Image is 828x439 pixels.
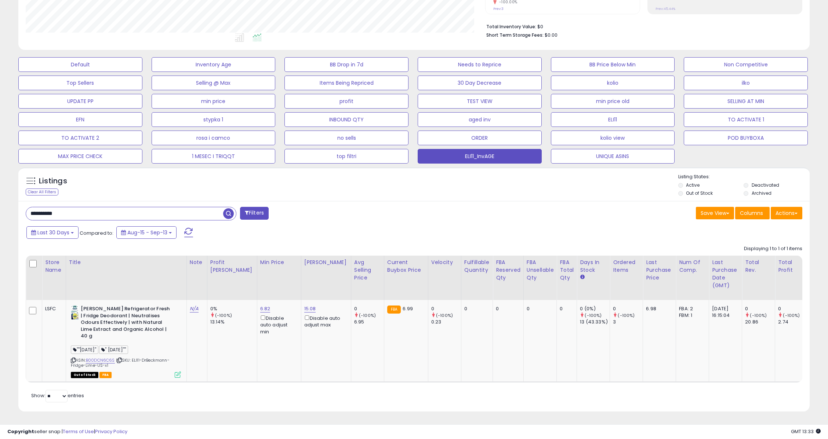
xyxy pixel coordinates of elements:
button: Columns [735,207,770,219]
strong: Copyright [7,428,34,435]
button: profit [284,94,408,109]
button: Default [18,57,142,72]
button: BB Price Below Min [551,57,675,72]
button: TO ACTIVATE 2 [18,131,142,145]
button: EFN [18,112,142,127]
li: $0 [486,22,797,30]
small: (-100%) [436,312,453,318]
div: Profit [PERSON_NAME] [210,259,254,274]
a: Terms of Use [63,428,94,435]
div: [DATE] 16:15:04 [712,306,736,319]
small: (-100%) [750,312,767,318]
small: Prev: 3 [493,7,504,11]
a: 15.08 [304,305,316,312]
div: 0 [496,306,518,312]
button: top filtri [284,149,408,164]
div: 0 [745,306,775,312]
div: Ordered Items [613,259,640,274]
button: rosa i camco [152,131,276,145]
span: FBA [99,372,112,378]
a: B00DCN6C6S [86,357,115,363]
span: Show: entries [31,392,84,399]
div: 0 [354,306,384,312]
button: ilko [684,76,808,90]
div: 6.95 [354,319,384,325]
div: Current Buybox Price [387,259,425,274]
small: Days In Stock. [580,274,584,281]
div: Velocity [431,259,458,266]
div: 0 [527,306,551,312]
b: [PERSON_NAME] Refrigerator Fresh | Fridge Deodorant | Neutralises Odours Effectively | with Natur... [81,306,170,341]
button: Inventory Age [152,57,276,72]
span: " [DATE]"" [99,345,128,354]
small: (-100%) [783,312,800,318]
small: FBA [387,306,401,314]
label: Archived [752,190,771,196]
span: Aug-15 - Sep-13 [127,229,167,236]
div: Avg Selling Price [354,259,381,282]
button: Filters [240,207,269,220]
div: 0.23 [431,319,461,325]
div: Total Rev. [745,259,772,274]
div: Min Price [260,259,298,266]
a: Privacy Policy [95,428,127,435]
button: Non Competitive [684,57,808,72]
span: | SKU: ELI11-DrBeckmann-Fridge-Lime-US-x1 [71,357,170,368]
div: 6.98 [646,306,670,312]
b: Short Term Storage Fees: [486,32,544,38]
div: FBA Unsellable Qty [527,259,554,282]
div: FBA Total Qty [560,259,574,282]
a: N/A [190,305,199,312]
div: FBM: 1 [679,312,703,319]
span: Last 30 Days [37,229,69,236]
div: Disable auto adjust max [304,314,345,328]
div: Note [190,259,204,266]
button: no sells [284,131,408,145]
div: LSFC [45,306,60,312]
div: 0 (0%) [580,306,610,312]
div: FBA Reserved Qty [496,259,520,282]
div: 13.14% [210,319,257,325]
small: (-100%) [618,312,635,318]
div: 2.74 [778,319,808,325]
label: Active [686,182,700,188]
button: Save View [696,207,734,219]
button: TO ACTIVATE 1 [684,112,808,127]
small: (-100%) [585,312,602,318]
button: kolio [551,76,675,90]
button: min price [152,94,276,109]
button: INBOUND QTY [284,112,408,127]
button: ELI11 [551,112,675,127]
div: [PERSON_NAME] [304,259,348,266]
span: All listings that are currently out of stock and unavailable for purchase on Amazon [71,372,98,378]
div: 0 [613,306,643,312]
div: ASIN: [71,306,181,377]
div: 3 [613,319,643,325]
div: Clear All Filters [26,189,58,195]
span: $0.00 [545,32,558,39]
div: 13 (43.33%) [580,319,610,325]
button: SELLING AT MIN [684,94,808,109]
a: 6.82 [260,305,270,312]
button: BB Drop in 7d [284,57,408,72]
button: MAX PRICE CHECK [18,149,142,164]
button: 1 MESEC I TRIQQT [152,149,276,164]
button: kolio view [551,131,675,145]
label: Deactivated [752,182,779,188]
button: Items Being Repriced [284,76,408,90]
span: Compared to: [80,230,113,237]
label: Out of Stock [686,190,713,196]
button: TEST VIEW [418,94,542,109]
img: 41ghNx2ayaS._SL40_.jpg [71,306,79,320]
div: 0 [560,306,571,312]
span: 6.99 [403,305,413,312]
div: Num of Comp. [679,259,706,274]
div: 20.86 [745,319,775,325]
div: Total Profit [778,259,805,274]
small: (-100%) [359,312,376,318]
div: 0 [464,306,487,312]
small: Prev: 45.44% [655,7,675,11]
span: Columns [740,209,763,217]
div: FBA: 2 [679,306,703,312]
button: Selling @ Max [152,76,276,90]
